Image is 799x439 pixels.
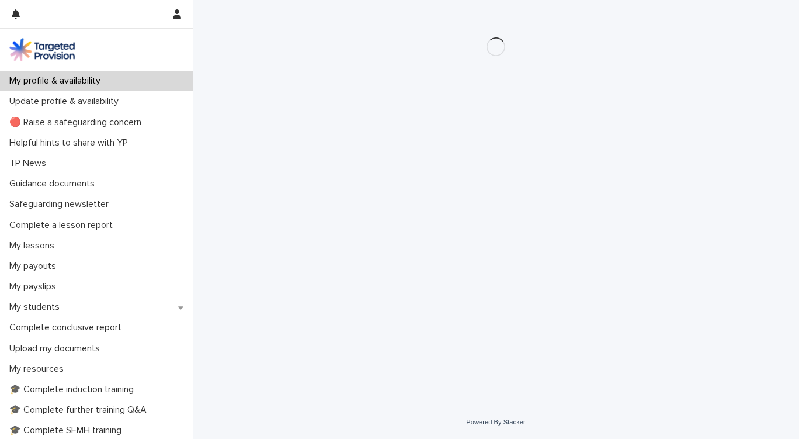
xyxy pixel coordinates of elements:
p: My lessons [5,240,64,251]
p: Upload my documents [5,343,109,354]
p: Helpful hints to share with YP [5,137,137,148]
img: M5nRWzHhSzIhMunXDL62 [9,38,75,61]
p: Complete conclusive report [5,322,131,333]
p: My profile & availability [5,75,110,87]
p: 🎓 Complete further training Q&A [5,405,156,416]
p: 🎓 Complete induction training [5,384,143,395]
p: Complete a lesson report [5,220,122,231]
p: My payouts [5,261,65,272]
p: My students [5,302,69,313]
p: 🔴 Raise a safeguarding concern [5,117,151,128]
p: 🎓 Complete SEMH training [5,425,131,436]
p: My payslips [5,281,65,292]
p: My resources [5,364,73,375]
p: Guidance documents [5,178,104,189]
p: Safeguarding newsletter [5,199,118,210]
p: Update profile & availability [5,96,128,107]
a: Powered By Stacker [466,419,525,426]
p: TP News [5,158,55,169]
